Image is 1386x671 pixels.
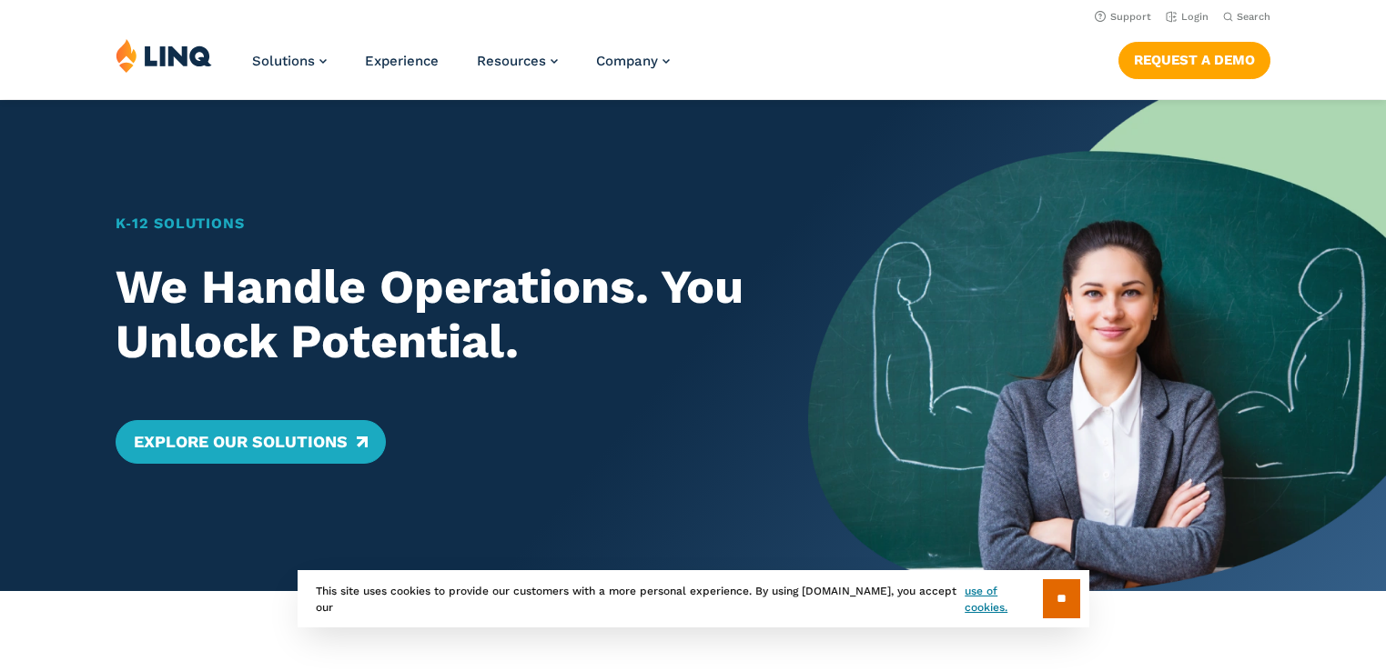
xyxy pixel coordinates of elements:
nav: Button Navigation [1118,38,1270,78]
img: LINQ | K‑12 Software [116,38,212,73]
button: Open Search Bar [1223,10,1270,24]
span: Resources [477,53,546,69]
a: Resources [477,53,558,69]
img: Home Banner [808,100,1386,591]
a: use of cookies. [965,583,1042,616]
span: Company [596,53,658,69]
span: Solutions [252,53,315,69]
a: Company [596,53,670,69]
h2: We Handle Operations. You Unlock Potential. [116,260,752,369]
div: This site uses cookies to provide our customers with a more personal experience. By using [DOMAIN... [298,570,1089,627]
nav: Primary Navigation [252,38,670,98]
a: Login [1166,11,1209,23]
a: Support [1095,11,1151,23]
h1: K‑12 Solutions [116,213,752,235]
a: Solutions [252,53,327,69]
span: Search [1237,11,1270,23]
a: Explore Our Solutions [116,420,386,464]
a: Experience [365,53,439,69]
a: Request a Demo [1118,42,1270,78]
